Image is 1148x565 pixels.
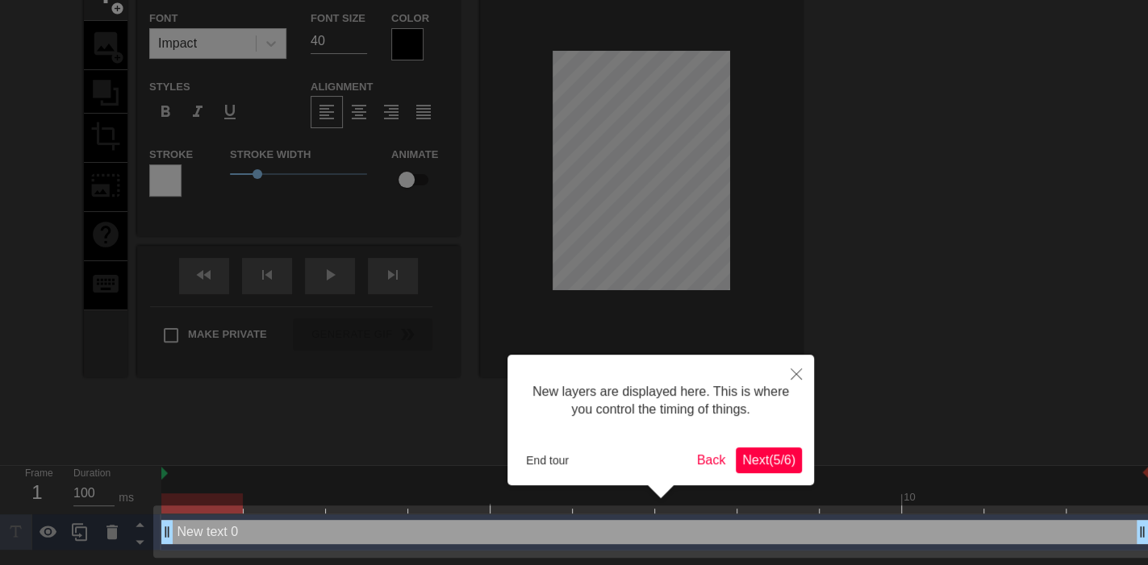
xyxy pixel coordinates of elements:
div: New layers are displayed here. This is where you control the timing of things. [520,367,802,435]
button: End tour [520,448,575,472]
button: Next [736,447,802,473]
span: Next ( 5 / 6 ) [742,453,795,467]
button: Back [691,447,733,473]
button: Close [779,355,814,392]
